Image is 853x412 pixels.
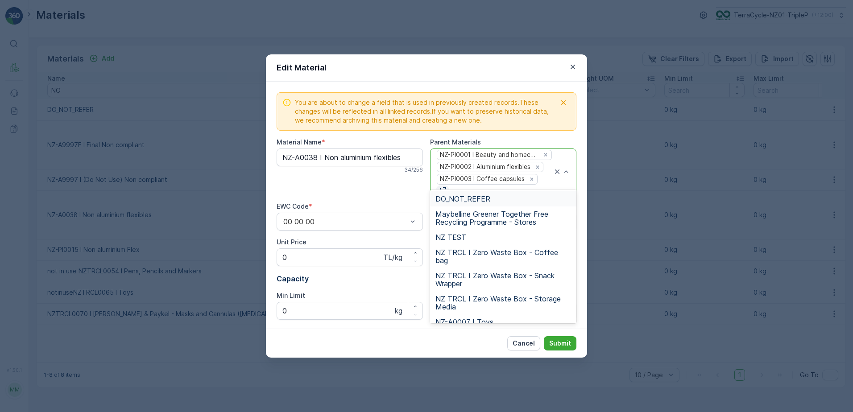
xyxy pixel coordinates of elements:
[277,62,327,74] p: Edit Material
[277,292,305,299] label: Min Limit
[437,174,526,184] div: NZ-PI0003 I Coffee capsules
[277,238,306,246] label: Unit Price
[277,138,322,146] label: Material Name
[430,138,481,146] label: Parent Materials
[435,233,466,241] span: NZ TEST
[295,98,556,125] span: You are about to change a field that is used in previously created records.These changes will be ...
[435,295,571,311] span: NZ TRCL I Zero Waste Box - Storage Media
[544,336,576,350] button: Submit
[435,210,571,226] span: Maybelline Greener Together Free Recycling Programme - Stores
[549,339,571,348] p: Submit
[437,150,540,160] div: NZ-PI0001 I Beauty and homecare
[383,252,402,263] p: TL/kg
[507,336,540,350] button: Cancel
[533,163,542,171] div: Remove NZ-PI0002 I Aluminium flexibles
[527,175,537,183] div: Remove NZ-PI0003 I Coffee capsules
[438,185,447,194] p: + 7
[435,248,571,264] span: NZ TRCL I Zero Waste Box - Coffee bag
[277,202,309,210] label: EWC Code
[513,339,535,348] p: Cancel
[541,151,551,159] div: Remove NZ-PI0001 I Beauty and homecare
[395,305,402,316] p: kg
[435,318,493,326] span: NZ-A0007 I Toys
[435,272,571,288] span: NZ TRCL I Zero Waste Box - Snack Wrapper
[277,273,576,284] p: Capacity
[437,162,532,172] div: NZ-PI0002 I Aluminium flexibles
[435,195,490,203] span: DO_NOT_REFER
[404,166,423,173] p: 34 / 256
